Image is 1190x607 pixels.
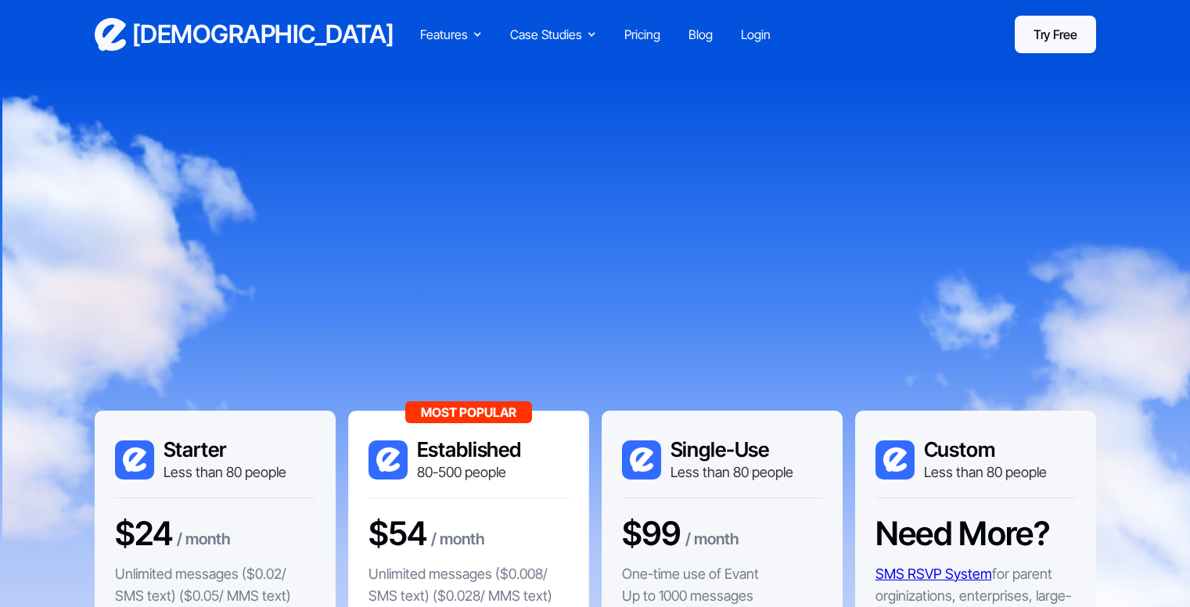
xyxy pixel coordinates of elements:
h3: Starter [164,437,286,462]
h3: [DEMOGRAPHIC_DATA] [132,19,394,50]
div: Case Studies [510,25,582,44]
div: / month [177,527,231,554]
div: Less than 80 people [924,462,1047,482]
h3: Custom [924,437,1047,462]
a: Login [741,25,771,44]
a: Pricing [624,25,660,44]
h3: Established [417,437,522,462]
a: home [95,18,394,51]
a: Blog [688,25,713,44]
div: Most Popular [405,401,532,423]
p: Unlimited messages ($0.02/ SMS text) ($0.05/ MMS text) [115,563,315,607]
h3: $54 [369,514,427,553]
h3: $24 [115,514,173,553]
div: Less than 80 people [164,462,286,482]
div: Less than 80 people [670,462,793,482]
div: Case Studies [510,25,596,44]
div: Features [420,25,482,44]
div: / month [685,527,739,554]
a: SMS RSVP System [875,566,992,582]
h3: Single-Use [670,437,793,462]
div: Features [420,25,468,44]
a: Try Free [1015,16,1095,53]
p: Unlimited messages ($0.008/ SMS text) ($0.028/ MMS text) [369,563,569,607]
h3: Need More? [875,514,1050,553]
h3: $99 [622,514,681,553]
div: 80-500 people [417,462,522,482]
div: / month [431,527,485,554]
